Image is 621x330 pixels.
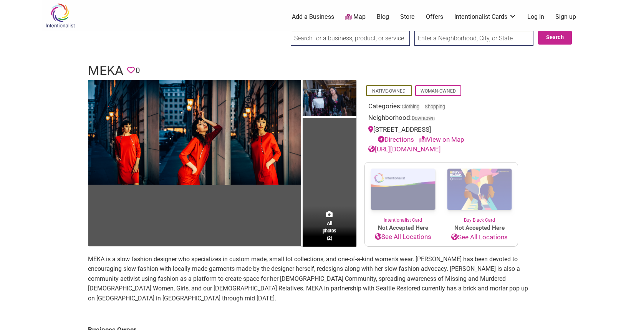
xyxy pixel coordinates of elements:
img: Intentionalist Card [365,163,441,217]
a: Directions [378,136,414,143]
div: Categories: [368,101,514,113]
a: Intentionalist Card [365,163,441,224]
a: Blog [377,13,389,21]
a: Map [345,13,366,22]
a: Sign up [555,13,576,21]
img: Intentionalist [42,3,78,28]
button: Search [538,31,572,45]
span: Downtown [412,116,435,121]
a: Buy Black Card [441,163,518,224]
div: [STREET_ADDRESS] [368,125,514,144]
input: Search for a business, product, or service [291,31,410,46]
a: Add a Business [292,13,334,21]
a: Clothing [402,104,419,109]
a: Shopping [425,104,445,109]
h1: MEKA [88,61,123,80]
a: Intentionalist Cards [454,13,517,21]
a: Store [400,13,415,21]
a: Log In [527,13,544,21]
a: Woman-Owned [421,88,456,94]
img: Buy Black Card [441,163,518,217]
img: MEKA [88,80,301,185]
img: MEKA [303,80,356,118]
a: See All Locations [365,232,441,242]
a: [URL][DOMAIN_NAME] [368,145,441,153]
a: Offers [426,13,443,21]
input: Enter a Neighborhood, City, or State [414,31,533,46]
span: Not Accepted Here [365,224,441,232]
span: All photos (2) [323,220,336,242]
span: Not Accepted Here [441,224,518,232]
a: Native-Owned [372,88,406,94]
div: Neighborhood: [368,113,514,125]
p: MEKA is a slow fashion designer who specializes in custom made, small lot collections, and one-of... [88,254,533,303]
a: See All Locations [441,232,518,242]
a: View on Map [419,136,464,143]
span: 0 [136,65,140,76]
